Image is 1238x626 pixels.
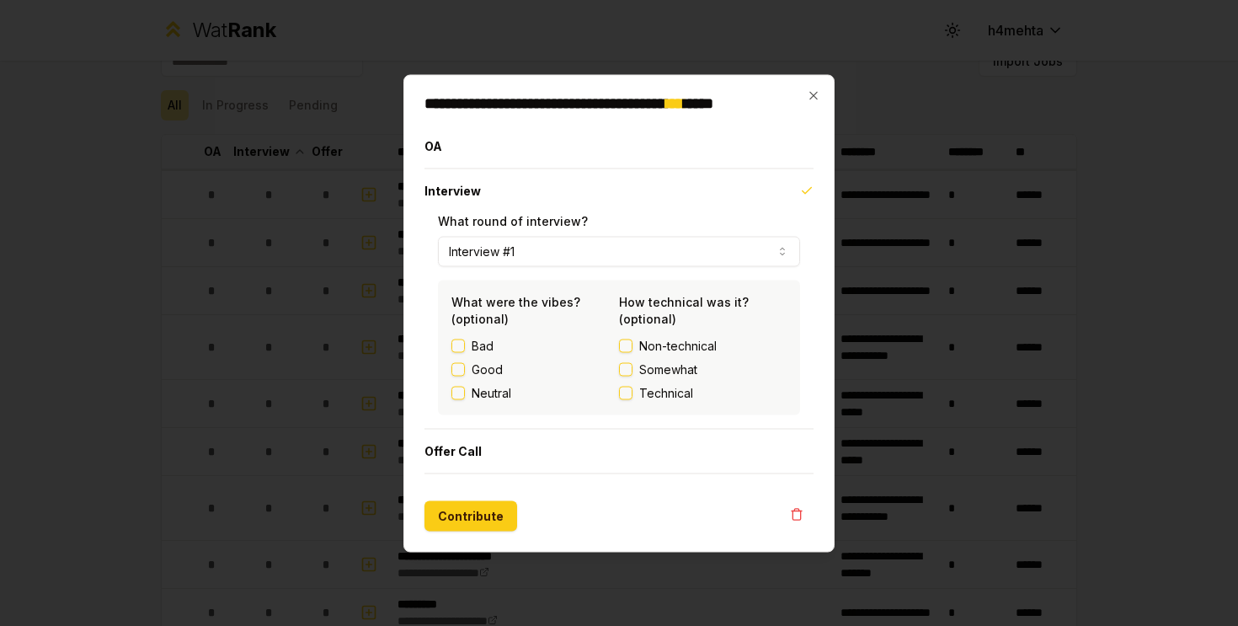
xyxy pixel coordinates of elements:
button: Interview [424,169,814,212]
button: Non-technical [619,339,632,352]
button: Technical [619,386,632,399]
span: Somewhat [639,361,697,377]
label: Bad [472,337,494,354]
button: Somewhat [619,362,632,376]
span: Non-technical [639,337,717,354]
label: Neutral [472,384,511,401]
div: Interview [424,212,814,428]
label: How technical was it? (optional) [619,294,749,325]
label: What round of interview? [438,213,588,227]
button: OA [424,124,814,168]
label: Good [472,361,503,377]
label: What were the vibes? (optional) [451,294,580,325]
button: Offer Call [424,429,814,473]
span: Technical [639,384,693,401]
button: Contribute [424,500,517,531]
